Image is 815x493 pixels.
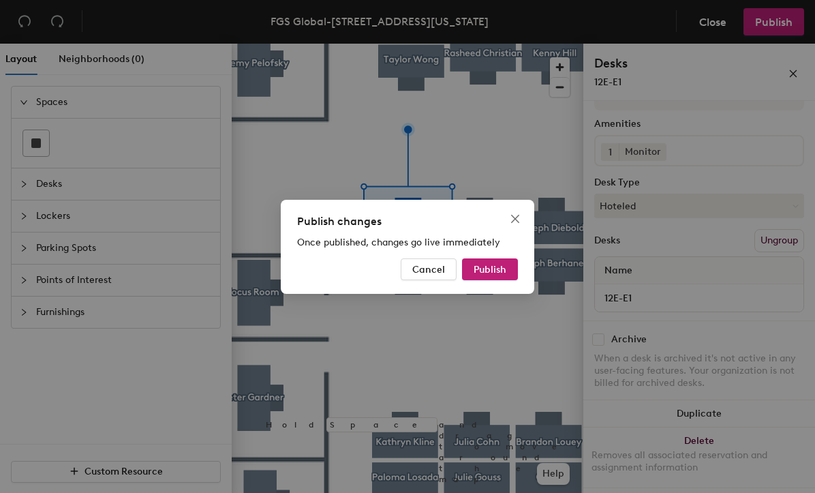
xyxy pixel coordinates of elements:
span: close [510,213,521,224]
div: Publish changes [297,213,518,230]
span: Close [504,213,526,224]
button: Cancel [401,258,457,280]
button: Publish [462,258,518,280]
span: Cancel [412,263,445,275]
button: Close [504,208,526,230]
span: Publish [474,263,506,275]
span: Once published, changes go live immediately [297,237,500,248]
